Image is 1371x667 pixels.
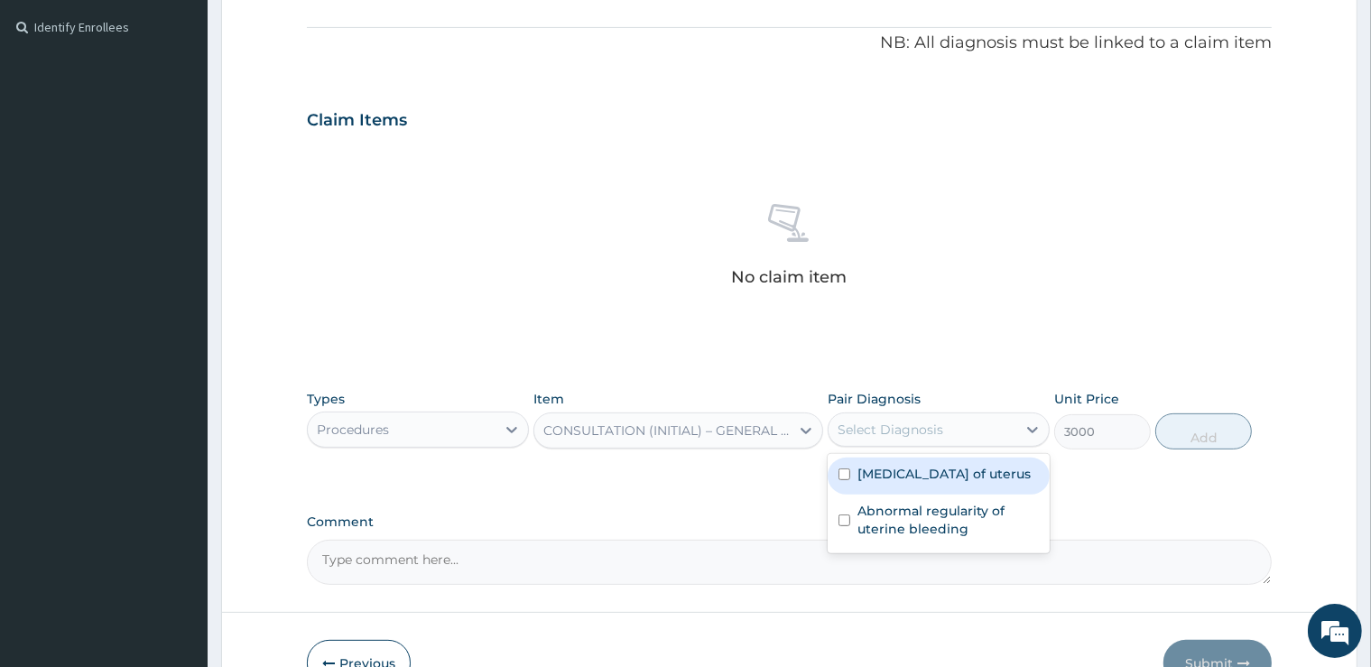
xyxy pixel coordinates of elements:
[296,9,339,52] div: Minimize live chat window
[317,421,389,439] div: Procedures
[105,211,249,394] span: We're online!
[9,461,344,524] textarea: Type your message and hit 'Enter'
[857,465,1031,483] label: [MEDICAL_DATA] of uterus
[828,390,921,408] label: Pair Diagnosis
[94,101,303,125] div: Chat with us now
[307,32,1271,55] p: NB: All diagnosis must be linked to a claim item
[533,390,564,408] label: Item
[857,502,1039,538] label: Abnormal regularity of uterine bleeding
[307,514,1271,530] label: Comment
[1155,413,1252,449] button: Add
[307,111,407,131] h3: Claim Items
[307,392,345,407] label: Types
[33,90,73,135] img: d_794563401_company_1708531726252_794563401
[838,421,943,439] div: Select Diagnosis
[543,422,792,440] div: CONSULTATION (INITIAL) – GENERAL PRACTITIONER (GP)
[1054,390,1119,408] label: Unit Price
[732,268,848,286] p: No claim item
